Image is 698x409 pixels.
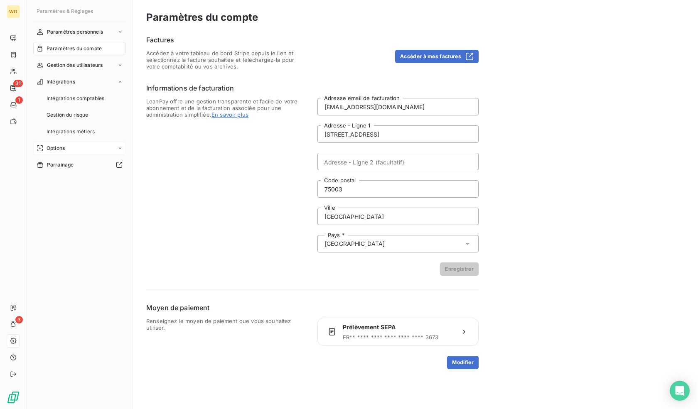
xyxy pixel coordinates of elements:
span: LeanPay offre une gestion transparente et facile de votre abonnement et de la facturation associé... [146,98,307,276]
a: Intégrations comptables [43,92,126,105]
span: Intégrations [47,78,75,86]
button: Accéder à mes factures [395,50,479,63]
span: Parrainage [47,161,74,169]
img: Logo LeanPay [7,391,20,404]
span: Gestion des utilisateurs [47,61,103,69]
span: Gestion du risque [47,111,88,119]
span: En savoir plus [211,111,248,118]
input: placeholder [317,180,479,198]
input: placeholder [317,125,479,143]
span: 3 [15,316,23,323]
a: Gestion du risque [43,108,126,122]
span: Paramètres personnels [47,28,103,36]
button: Modifier [447,356,479,369]
input: placeholder [317,98,479,115]
span: Paramètres & Réglages [37,8,93,14]
div: WO [7,5,20,18]
a: Paramètres du compte [33,42,126,55]
h6: Factures [146,35,479,45]
span: Intégrations comptables [47,95,104,102]
span: Accédez à votre tableau de bord Stripe depuis le lien et sélectionnez la facture souhaitée et tél... [146,50,307,70]
input: placeholder [317,153,479,170]
span: 1 [15,96,23,104]
span: Paramètres du compte [47,45,102,52]
span: Intégrations métiers [47,128,95,135]
span: [GEOGRAPHIC_DATA] [324,240,385,248]
a: Parrainage [33,158,126,171]
span: 31 [13,80,23,87]
input: placeholder [317,208,479,225]
div: Open Intercom Messenger [670,381,690,401]
h6: Moyen de paiement [146,303,479,313]
a: Intégrations métiers [43,125,126,138]
span: Renseignez le moyen de paiement que vous souhaitez utiliser. [146,318,307,369]
span: Prélèvement SEPA [343,323,453,331]
h3: Paramètres du compte [146,10,685,25]
button: Enregistrer [440,262,479,276]
span: Options [47,144,65,152]
h6: Informations de facturation [146,83,479,93]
